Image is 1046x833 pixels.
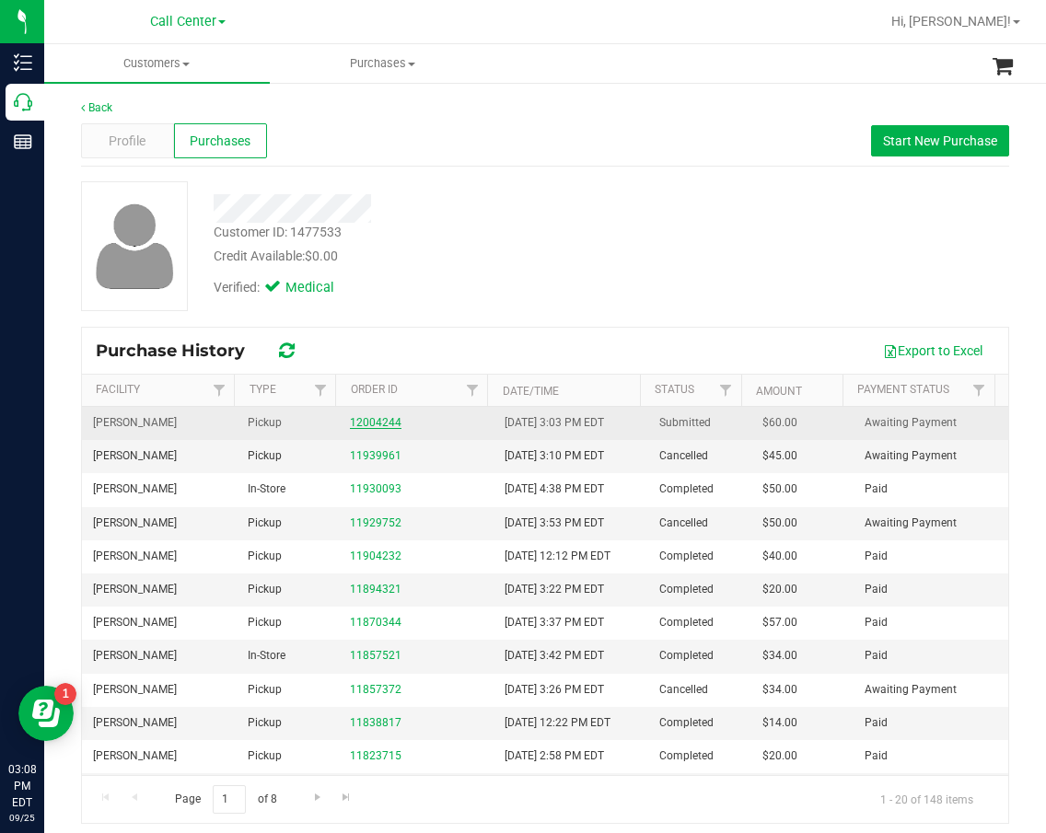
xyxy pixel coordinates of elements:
[762,414,797,432] span: $60.00
[659,614,714,631] span: Completed
[81,101,112,114] a: Back
[865,614,888,631] span: Paid
[865,681,957,699] span: Awaiting Payment
[857,383,949,396] a: Payment Status
[659,647,714,665] span: Completed
[214,223,342,242] div: Customer ID: 1477533
[305,375,335,406] a: Filter
[305,249,338,263] span: $0.00
[505,647,604,665] span: [DATE] 3:42 PM EDT
[248,581,282,598] span: Pickup
[350,550,401,562] a: 11904232
[214,247,664,266] div: Credit Available:
[96,341,263,361] span: Purchase History
[762,515,797,532] span: $50.00
[248,447,282,465] span: Pickup
[659,747,714,765] span: Completed
[248,681,282,699] span: Pickup
[891,14,1011,29] span: Hi, [PERSON_NAME]!
[866,785,988,813] span: 1 - 20 of 148 items
[248,480,285,498] span: In-Store
[503,385,559,398] a: Date/Time
[659,714,714,732] span: Completed
[350,649,401,662] a: 11857521
[762,714,797,732] span: $14.00
[762,447,797,465] span: $45.00
[762,548,797,565] span: $40.00
[270,44,495,83] a: Purchases
[351,383,398,396] a: Order ID
[44,44,270,83] a: Customers
[44,55,270,72] span: Customers
[350,583,401,596] a: 11894321
[865,581,888,598] span: Paid
[203,375,234,406] a: Filter
[505,681,604,699] span: [DATE] 3:26 PM EDT
[505,747,604,765] span: [DATE] 2:58 PM EDT
[350,716,401,729] a: 11838817
[762,581,797,598] span: $20.00
[865,515,957,532] span: Awaiting Payment
[150,14,216,29] span: Call Center
[762,614,797,631] span: $57.00
[285,278,359,298] span: Medical
[659,480,714,498] span: Completed
[756,385,802,398] a: Amount
[304,785,331,810] a: Go to the next page
[350,416,401,429] a: 12004244
[762,647,797,665] span: $34.00
[505,614,604,631] span: [DATE] 3:37 PM EDT
[659,548,714,565] span: Completed
[659,414,711,432] span: Submitted
[14,53,32,72] inline-svg: Inventory
[93,747,177,765] span: [PERSON_NAME]
[505,581,604,598] span: [DATE] 3:22 PM EDT
[14,133,32,151] inline-svg: Reports
[93,447,177,465] span: [PERSON_NAME]
[505,548,610,565] span: [DATE] 12:12 PM EDT
[248,747,282,765] span: Pickup
[87,199,183,294] img: user-icon.png
[248,515,282,532] span: Pickup
[865,548,888,565] span: Paid
[271,55,494,72] span: Purchases
[93,714,177,732] span: [PERSON_NAME]
[659,681,708,699] span: Cancelled
[109,132,145,151] span: Profile
[505,515,604,532] span: [DATE] 3:53 PM EDT
[54,683,76,705] iframe: Resource center unread badge
[213,785,246,814] input: 1
[865,480,888,498] span: Paid
[350,749,401,762] a: 11823715
[248,414,282,432] span: Pickup
[333,785,360,810] a: Go to the last page
[96,383,140,396] a: Facility
[159,785,292,814] span: Page of 8
[93,515,177,532] span: [PERSON_NAME]
[8,811,36,825] p: 09/25
[14,93,32,111] inline-svg: Call Center
[214,278,359,298] div: Verified:
[505,447,604,465] span: [DATE] 3:10 PM EDT
[190,132,250,151] span: Purchases
[762,480,797,498] span: $50.00
[93,614,177,631] span: [PERSON_NAME]
[350,449,401,462] a: 11939961
[659,447,708,465] span: Cancelled
[871,335,994,366] button: Export to Excel
[505,414,604,432] span: [DATE] 3:03 PM EDT
[505,480,604,498] span: [DATE] 4:38 PM EDT
[865,747,888,765] span: Paid
[659,581,714,598] span: Completed
[711,375,741,406] a: Filter
[505,714,610,732] span: [DATE] 12:22 PM EDT
[250,383,276,396] a: Type
[865,714,888,732] span: Paid
[865,647,888,665] span: Paid
[248,714,282,732] span: Pickup
[871,125,1009,156] button: Start New Purchase
[655,383,694,396] a: Status
[93,581,177,598] span: [PERSON_NAME]
[248,614,282,631] span: Pickup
